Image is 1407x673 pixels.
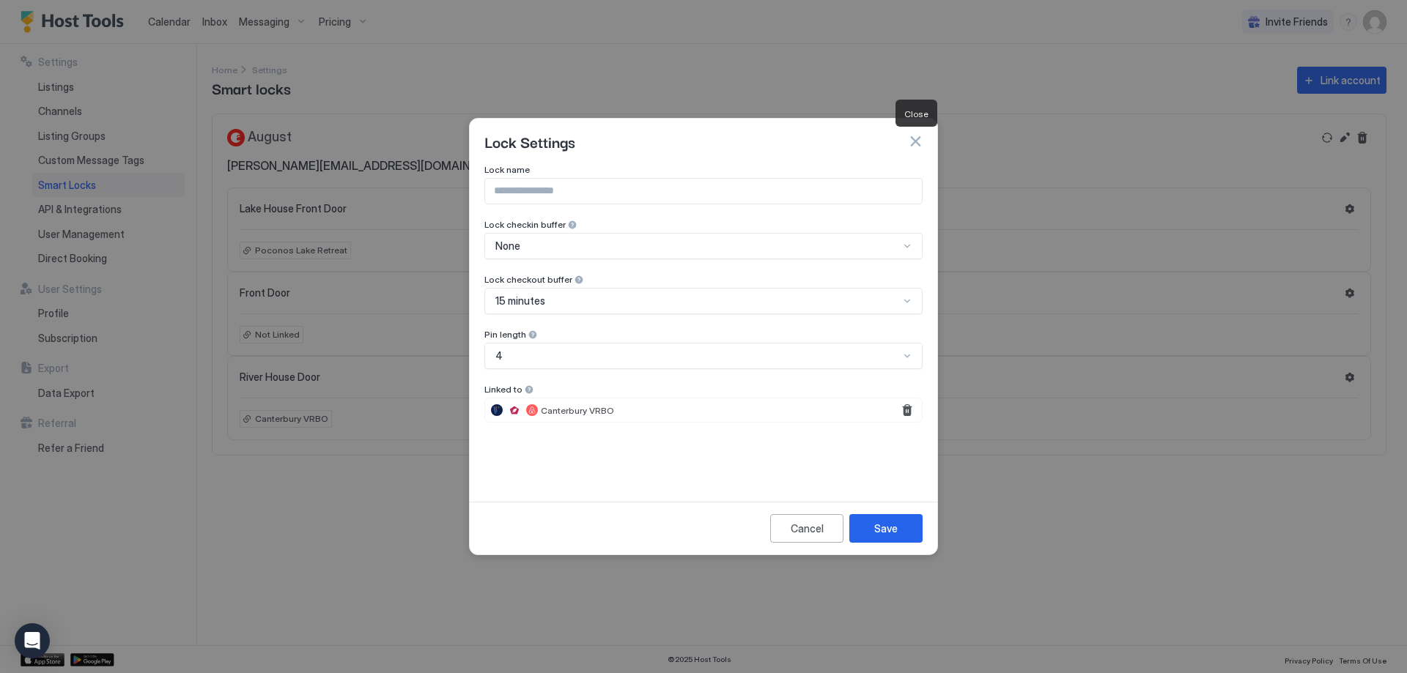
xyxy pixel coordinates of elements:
[485,179,922,204] input: Input Field
[15,623,50,658] div: Open Intercom Messenger
[904,108,928,119] span: Close
[484,130,575,152] span: Lock Settings
[849,514,923,543] button: Save
[898,401,916,419] button: Remove
[484,329,526,340] span: Pin length
[495,239,520,253] span: None
[541,405,614,416] span: Canterbury VRBO
[484,164,530,175] span: Lock name
[495,294,545,308] span: 15 minutes
[484,384,522,395] span: Linked to
[874,521,898,536] div: Save
[791,521,824,536] div: Cancel
[484,219,566,230] span: Lock checkin buffer
[484,274,572,285] span: Lock checkout buffer
[770,514,843,543] button: Cancel
[495,349,503,362] span: 4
